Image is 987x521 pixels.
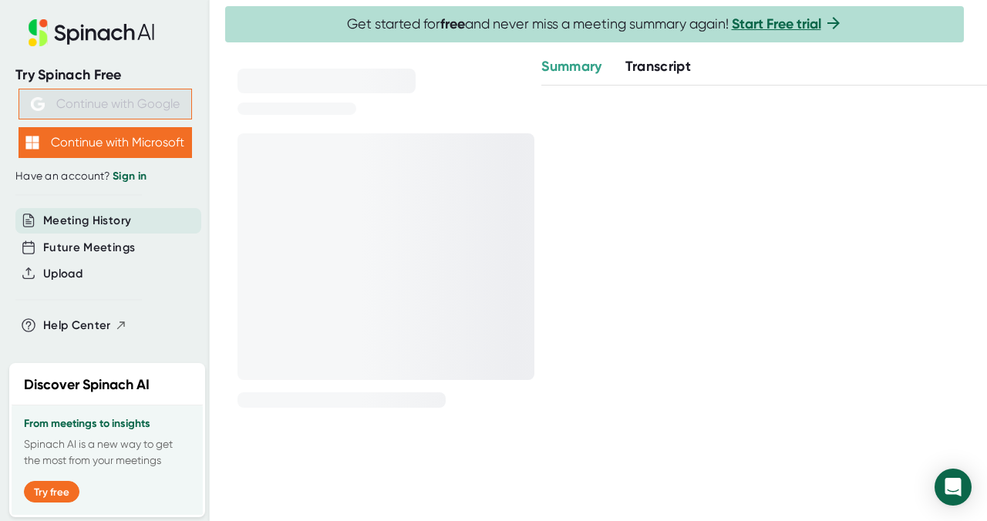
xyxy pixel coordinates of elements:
button: Future Meetings [43,239,135,257]
span: Transcript [625,58,692,75]
button: Meeting History [43,212,131,230]
p: Spinach AI is a new way to get the most from your meetings [24,436,190,469]
b: free [440,15,465,32]
span: Summary [541,58,601,75]
button: Continue with Microsoft [19,127,192,158]
span: Help Center [43,317,111,334]
button: Continue with Google [19,89,192,119]
div: Have an account? [15,170,194,183]
button: Try free [24,481,79,503]
h2: Discover Spinach AI [24,375,150,395]
h3: From meetings to insights [24,418,190,430]
a: Start Free trial [732,15,821,32]
span: Get started for and never miss a meeting summary again! [347,15,843,33]
button: Summary [541,56,601,77]
button: Transcript [625,56,692,77]
div: Open Intercom Messenger [935,469,972,506]
button: Upload [43,265,83,283]
button: Help Center [43,317,127,334]
a: Sign in [113,170,147,183]
img: Aehbyd4JwY73AAAAAElFTkSuQmCC [31,97,45,111]
div: Try Spinach Free [15,66,194,84]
